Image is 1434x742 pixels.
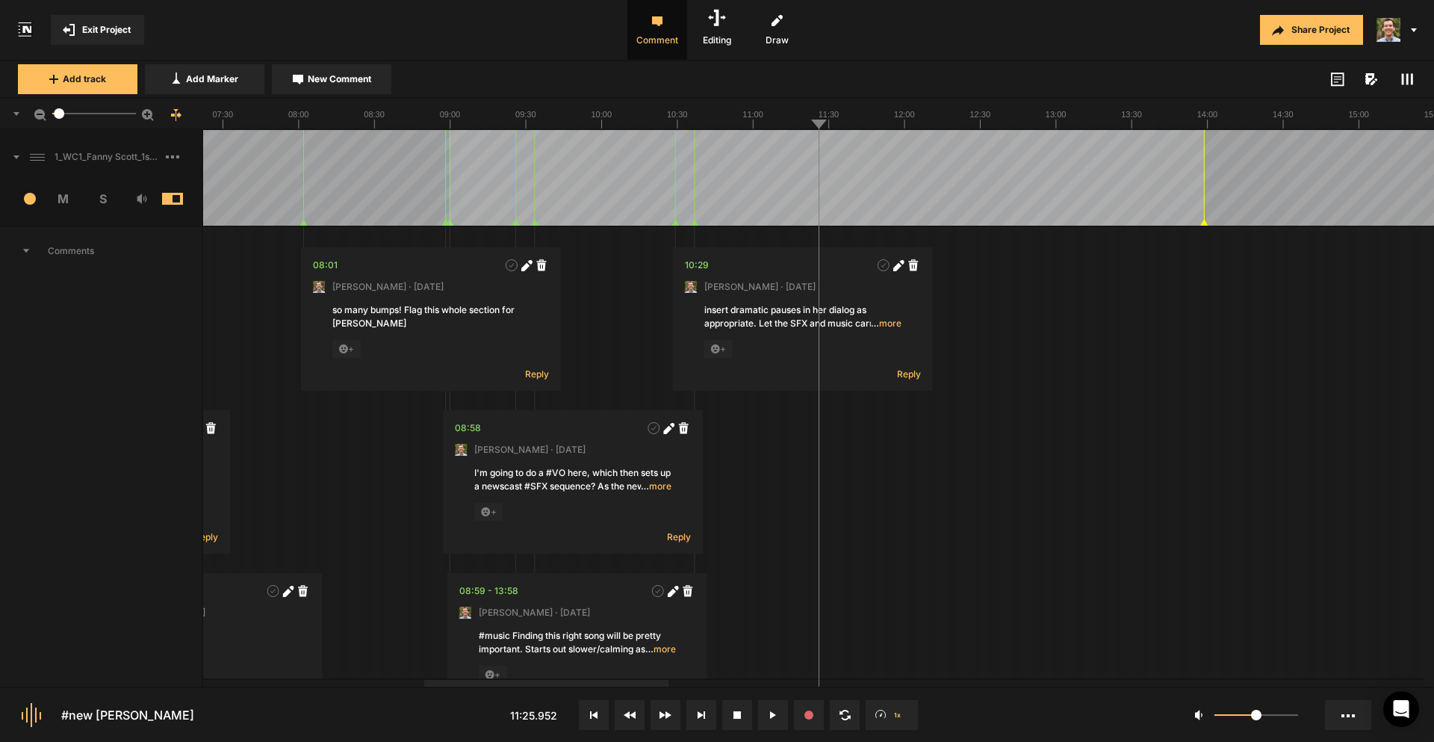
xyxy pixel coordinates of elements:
[332,303,530,330] div: so many bumps! Flag this whole section for [PERSON_NAME]
[897,368,921,380] span: Reply
[479,606,590,619] span: [PERSON_NAME] · [DATE]
[742,110,763,119] text: 11:00
[704,340,733,358] span: +
[313,281,325,293] img: 424769395311cb87e8bb3f69157a6d24
[51,15,144,45] button: Exit Project
[145,64,264,94] button: Add Marker
[641,480,671,493] span: more
[63,72,106,86] span: Add track
[194,531,218,543] span: Reply
[1273,110,1294,119] text: 14:30
[440,110,461,119] text: 09:00
[455,421,481,436] div: 08:58.091
[61,706,194,724] div: #new [PERSON_NAME]
[455,444,467,456] img: 424769395311cb87e8bb3f69157a6d24
[459,584,518,599] div: 08:59.729 - 13:58.555
[510,709,557,722] span: 11:25.952
[641,480,649,492] span: …
[1046,110,1067,119] text: 13:00
[1348,110,1369,119] text: 15:00
[871,318,879,329] span: …
[667,531,691,543] span: Reply
[704,303,901,330] div: insert dramatic pauses in her dialog as appropriate. Let the SFX and music carry the scene.
[49,150,166,164] span: 1_WC1_Fanny Scott_1st Rough Cut_[DATE]
[894,110,915,119] text: 12:00
[213,110,234,119] text: 07:30
[459,607,471,619] img: 424769395311cb87e8bb3f69157a6d24
[969,110,990,119] text: 12:30
[704,280,816,294] span: [PERSON_NAME] · [DATE]
[1260,15,1363,45] button: Share Project
[645,643,676,656] span: more
[18,64,137,94] button: Add track
[186,72,238,86] span: Add Marker
[82,23,131,37] span: Exit Project
[272,64,391,94] button: New Comment
[94,606,205,619] span: [PERSON_NAME] · [DATE]
[474,443,586,457] span: [PERSON_NAME] · [DATE]
[685,281,697,293] img: 424769395311cb87e8bb3f69157a6d24
[866,700,918,730] button: 1x
[667,110,688,119] text: 10:30
[1197,110,1218,119] text: 14:00
[525,368,549,380] span: Reply
[1383,691,1419,727] div: Open Intercom Messenger
[308,72,371,86] span: New Comment
[94,629,291,643] div: cut "we got"
[645,643,654,655] span: …
[288,110,309,119] text: 08:00
[332,280,444,294] span: [PERSON_NAME] · [DATE]
[364,110,385,119] text: 08:30
[515,110,536,119] text: 09:30
[1376,18,1400,42] img: 424769395311cb87e8bb3f69157a6d24
[685,258,709,273] div: 10:29.084
[313,258,338,273] div: 08:01.794
[1121,110,1142,119] text: 13:30
[474,503,503,521] span: +
[474,466,671,493] div: I'm going to do a #VO here, which then sets up a newscast #SFX sequence? As the newscast is playi...
[44,190,84,208] span: M
[479,629,676,656] div: #music Finding this right song will be pretty important. Starts out slower/calming as she is just...
[479,666,507,684] span: +
[591,110,612,119] text: 10:00
[871,317,901,330] span: more
[83,190,122,208] span: S
[332,340,361,358] span: +
[819,110,839,119] text: 11:30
